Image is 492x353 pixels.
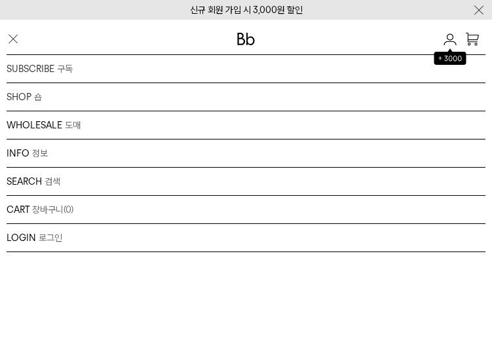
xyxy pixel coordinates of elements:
img: 로고 [237,33,255,45]
a: CART 장바구니 (0) [7,196,485,224]
a: LOGIN 로그인 [7,224,485,252]
p: 장바구니 [32,203,64,216]
p: 검색 [45,175,60,188]
p: CART [7,203,29,216]
p: LOGIN [7,231,36,244]
p: SEARCH [7,175,42,188]
p: (0) [64,203,73,216]
p: 로그인 [39,231,62,244]
a: 신규 회원 가입 시 3,000원 할인 [190,5,303,15]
